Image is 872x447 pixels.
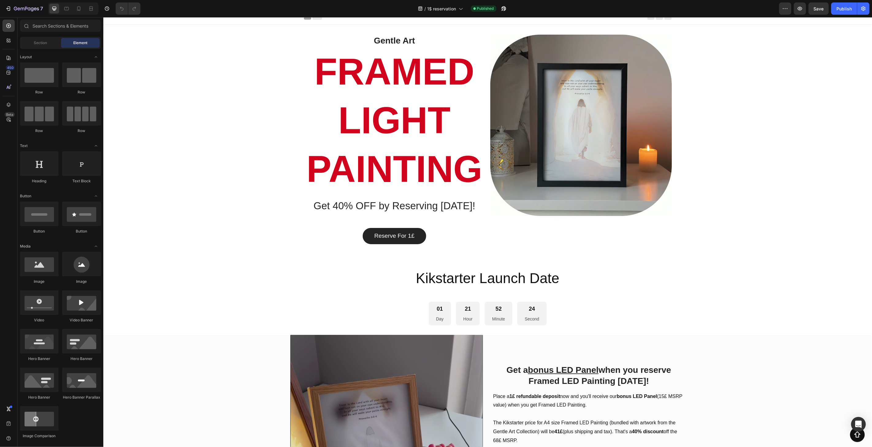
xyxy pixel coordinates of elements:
div: Row [62,128,101,134]
div: 21 [360,288,369,295]
iframe: Design area [103,17,872,447]
span: Toggle open [91,52,101,62]
div: Row [20,128,59,134]
div: Image Comparison [20,433,59,439]
video: Your browser does not support the video tag. [387,17,568,199]
div: Undo/Redo [116,2,140,15]
div: Publish [836,6,852,12]
div: Image [20,279,59,284]
div: Heading [20,178,59,184]
div: Open Intercom Messenger [851,417,866,432]
div: Hero Banner [20,395,59,400]
p: 7 [40,5,43,12]
h2: Get a when you reserve Framed LED Painting [DATE]! [389,347,582,370]
span: Published [477,6,494,11]
p: Reserve For 1£ [271,215,311,223]
button: Publish [831,2,857,15]
p: Second [421,298,436,306]
span: Toggle open [91,241,101,251]
h2: FRAMED LIGHT PAINTING [201,30,382,177]
span: Layout [20,54,32,60]
span: Media [20,244,31,249]
div: Button [62,229,101,234]
div: Hero Banner [62,356,101,362]
strong: 1£ refundable deposit [406,377,457,382]
span: Button [20,193,31,199]
div: 450 [6,65,15,70]
span: Toggle open [91,191,101,201]
div: Button [20,229,59,234]
span: Text [20,143,28,149]
div: Image [62,279,101,284]
p: Hour [360,298,369,306]
div: 24 [421,288,436,295]
span: Section [34,40,47,46]
div: 52 [389,288,402,295]
strong: bonus LED Panel [514,377,554,382]
p: Minute [389,298,402,306]
div: Beta [5,112,15,117]
u: bonus LED Panel [425,348,495,358]
span: Save [814,6,824,11]
h2: Gentle Art [201,17,382,30]
span: Element [73,40,87,46]
div: Text Block [62,178,101,184]
div: Hero Banner Parallax [62,395,101,400]
button: Save [809,2,829,15]
a: Reserve For 1£ [259,211,323,227]
p: Day [333,298,340,306]
div: Video Banner [62,317,101,323]
h2: Get 40% OFF by Reserving [DATE]! [201,182,382,196]
input: Search Sections & Elements [20,20,101,32]
div: Row [62,89,101,95]
div: Video [20,317,59,323]
div: Row [20,89,59,95]
div: Hero Banner [20,356,59,362]
button: 7 [2,2,46,15]
span: 1$ reservation [427,6,456,12]
div: 01 [333,288,340,295]
span: Toggle open [91,141,101,151]
span: / [425,6,426,12]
